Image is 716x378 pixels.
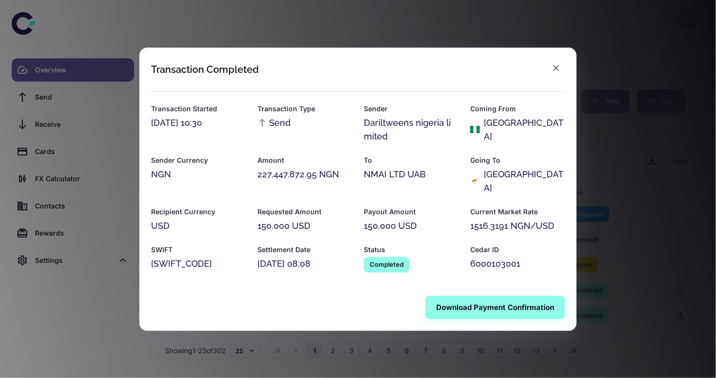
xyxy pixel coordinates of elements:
span: Completed [364,259,409,269]
button: Download Payment Confirmation [426,296,565,319]
h6: Sender [364,103,459,114]
div: [SWIFT_CODE] [151,257,246,271]
h6: Going To [470,155,565,166]
div: [DATE] 08:08 [257,257,352,271]
h6: Sender Currency [151,155,246,166]
div: [GEOGRAPHIC_DATA] [484,116,565,143]
h6: Transaction Started [151,103,246,114]
h6: Amount [257,155,352,166]
div: 150,000 USD [257,219,352,233]
div: [GEOGRAPHIC_DATA] [484,168,565,195]
div: 227,447,872.95 NGN [257,168,352,181]
div: 1516.3191 NGN/USD [470,219,565,233]
div: Transaction Completed [151,64,259,75]
h6: Recipient Currency [151,206,246,217]
div: 150,000 USD [364,219,459,233]
div: Dariltweens nigeria limited [364,116,459,143]
h6: SWIFT [151,244,246,255]
h6: Requested Amount [257,206,352,217]
h6: Settlement Date [257,244,352,255]
span: Send [257,116,290,130]
div: NMAI LTD UAB [364,168,459,181]
h6: To [364,155,459,166]
h6: Current Market Rate [470,206,565,217]
h6: Payout Amount [364,206,459,217]
div: 6000103001 [470,257,565,271]
div: [DATE] 10:30 [151,116,246,130]
h6: Coming From [470,103,565,114]
div: USD [151,219,246,233]
h6: Transaction Type [257,103,352,114]
div: NGN [151,168,246,181]
h6: Cedar ID [470,244,565,255]
h6: Status [364,244,459,255]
